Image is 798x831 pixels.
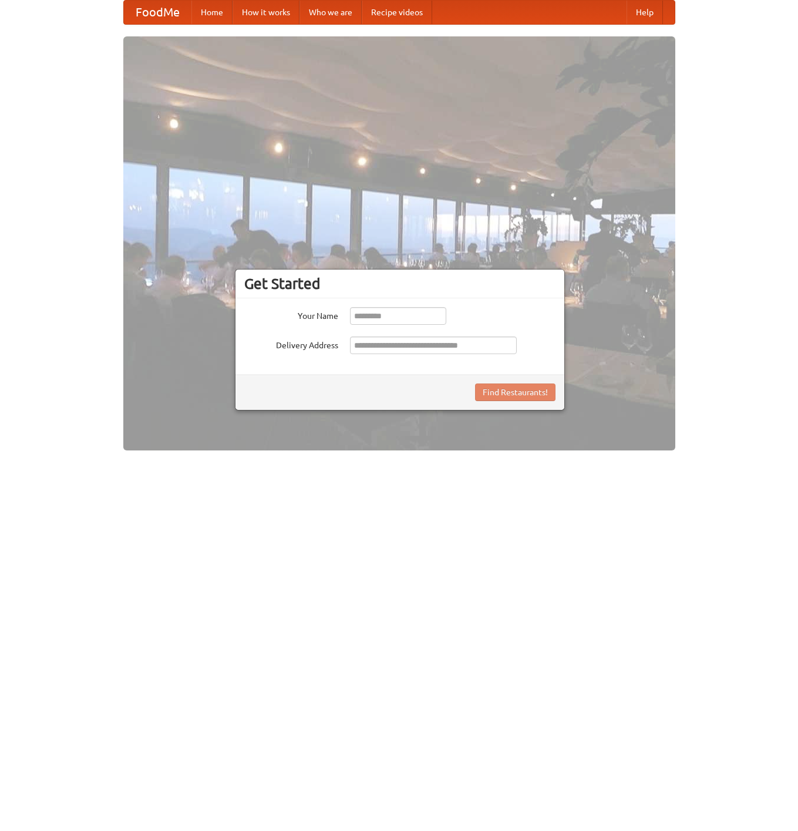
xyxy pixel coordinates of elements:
[627,1,663,24] a: Help
[233,1,299,24] a: How it works
[191,1,233,24] a: Home
[244,275,555,292] h3: Get Started
[124,1,191,24] a: FoodMe
[362,1,432,24] a: Recipe videos
[244,337,338,351] label: Delivery Address
[244,307,338,322] label: Your Name
[299,1,362,24] a: Who we are
[475,383,555,401] button: Find Restaurants!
